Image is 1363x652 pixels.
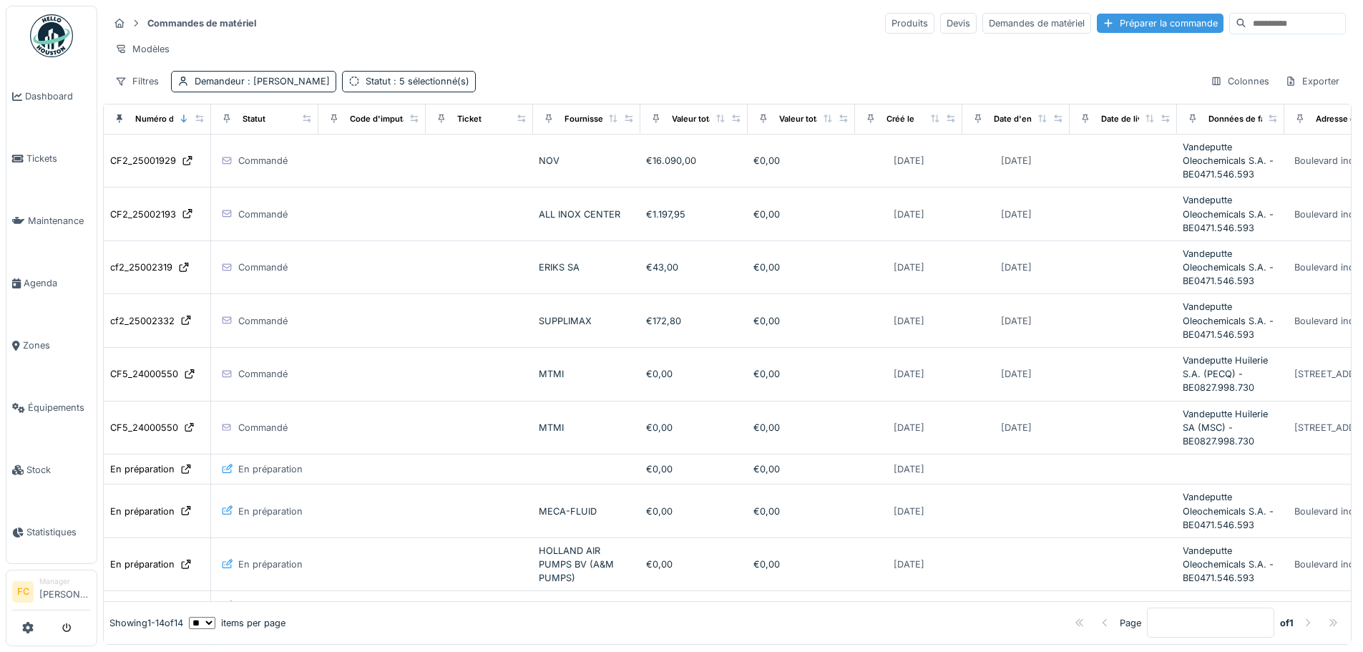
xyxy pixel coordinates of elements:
div: En préparation [238,462,303,476]
a: Agenda [6,252,97,314]
span: : [PERSON_NAME] [245,76,330,87]
div: €0,00 [753,261,849,274]
div: [DATE] [1001,154,1032,167]
div: Valeur totale commandée [672,113,771,125]
div: €0,00 [646,505,742,518]
span: Maintenance [28,214,91,228]
div: CF2_25001929 [110,154,176,167]
div: Demandes de matériel [982,13,1091,34]
div: CF2_25002193 [110,208,176,221]
span: Agenda [24,276,91,290]
div: Valeur totale facturée [779,113,863,125]
div: HOLLAND AIR PUMPS BV (A&M PUMPS) [539,544,635,585]
div: cf2_25002319 [110,261,172,274]
div: Colonnes [1204,71,1276,92]
div: Commandé [238,421,288,434]
div: Données de facturation [1208,113,1300,125]
strong: Commandes de matériel [142,16,262,30]
div: ALL INOX CENTER [539,208,635,221]
div: [DATE] [894,261,924,274]
div: Vandeputte Huilerie SA (MSC) - BE0827.998.730 [1183,407,1279,449]
div: Vandeputte Oleochemicals S.A. - BE0471.546.593 [1183,140,1279,182]
li: FC [12,581,34,603]
div: €16.090,00 [646,154,742,167]
div: Préparer la commande [1097,14,1223,33]
div: €0,00 [753,421,849,434]
div: €0,00 [753,505,849,518]
div: Vandeputte Oleochemicals S.A. - BE0471.546.593 [1183,300,1279,341]
div: [DATE] [894,421,924,434]
div: Créé le [886,113,914,125]
div: cf2_25002332 [110,314,175,328]
div: En préparation [110,599,175,613]
div: [DATE] [894,599,924,613]
div: €1.197,95 [646,208,742,221]
div: Numéro de commande [135,113,225,125]
div: [DATE] [894,208,924,221]
div: En préparation [110,558,175,571]
div: Exporter [1279,71,1346,92]
div: En préparation [238,599,303,613]
div: €0,00 [646,367,742,381]
div: €0,00 [753,558,849,571]
div: Commandé [238,261,288,274]
div: €0,00 [753,462,849,476]
div: Vandeputte Huilerie S.A. (PECQ) - BE0827.998.730 [1183,354,1279,395]
div: Commandé [238,154,288,167]
div: Statut [366,74,469,88]
a: Stock [6,439,97,501]
div: Vandeputte Oleochemicals S.A. - BE0471.546.593 [1183,193,1279,235]
div: [DATE] [894,367,924,381]
div: €172,80 [646,314,742,328]
div: [DATE] [1001,314,1032,328]
div: Statut [243,113,265,125]
div: MTMI [539,421,635,434]
div: Devis [940,13,977,34]
div: NOV [539,154,635,167]
span: : 5 sélectionné(s) [391,76,469,87]
a: Équipements [6,376,97,439]
div: Commandé [238,208,288,221]
div: €0,00 [753,208,849,221]
a: Tickets [6,127,97,190]
div: En préparation [110,462,175,476]
li: [PERSON_NAME] [39,576,91,607]
img: Badge_color-CXgf-gQk.svg [30,14,73,57]
div: [DATE] [894,505,924,518]
div: €0,00 [646,462,742,476]
div: Produits [885,13,934,34]
div: En préparation [238,558,303,571]
div: [DATE] [1001,421,1032,434]
div: En préparation [238,505,303,518]
span: Tickets [26,152,91,165]
div: Vandeputte Oleochemicals S.A. - BE0471.546.593 [1183,544,1279,585]
div: €0,00 [646,558,742,571]
div: €0,00 [753,367,849,381]
div: Page [1120,616,1141,630]
div: Commandé [238,314,288,328]
div: €0,00 [646,421,742,434]
a: Zones [6,314,97,376]
div: €43,00 [646,261,742,274]
div: CF5_24000550 [110,421,178,434]
a: FC Manager[PERSON_NAME] [12,576,91,610]
div: Modèles [109,39,176,59]
div: €0,00 [753,599,849,613]
div: [DATE] [1001,367,1032,381]
span: Zones [23,339,91,352]
div: Filtres [109,71,165,92]
div: €0,00 [753,154,849,167]
div: CF5_24000550 [110,367,178,381]
div: Fournisseur [565,113,611,125]
div: €0,00 [753,314,849,328]
span: Stock [26,463,91,477]
div: Manager [39,576,91,587]
div: Vandeputte Oleochemicals S.A. - BE0471.546.593 [1183,490,1279,532]
div: [DATE] [894,558,924,571]
span: Dashboard [25,89,91,103]
div: Commandé [238,367,288,381]
div: Demandeur [195,74,330,88]
a: Dashboard [6,65,97,127]
div: Vandeputte Oleochemicals S.A. - BE0471.546.593 [1183,247,1279,288]
div: €0,00 [646,599,742,613]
